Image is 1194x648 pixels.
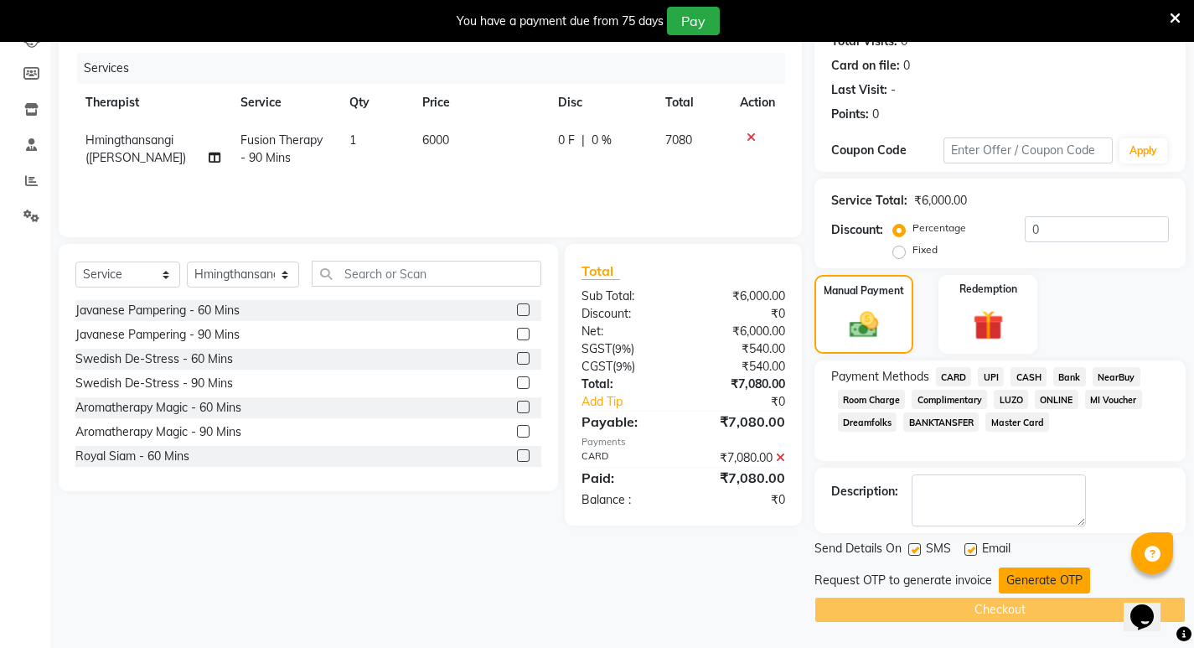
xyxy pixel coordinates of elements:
[667,7,720,35] button: Pay
[548,84,654,122] th: Disc
[891,81,896,99] div: -
[831,81,887,99] div: Last Visit:
[569,323,683,340] div: Net:
[75,423,241,441] div: Aromatherapy Magic - 90 Mins
[75,350,233,368] div: Swedish De-Stress - 60 Mins
[683,305,797,323] div: ₹0
[926,540,951,561] span: SMS
[914,192,967,210] div: ₹6,000.00
[655,84,730,122] th: Total
[75,375,233,392] div: Swedish De-Stress - 90 Mins
[1053,367,1086,386] span: Bank
[665,132,692,148] span: 7080
[240,132,323,165] span: Fusion Therapy - 90 Mins
[959,282,1017,297] label: Redemption
[569,449,683,467] div: CARD
[831,483,898,500] div: Description:
[840,308,887,342] img: _cash.svg
[903,412,979,432] span: BANKTANSFER
[831,57,900,75] div: Card on file:
[569,288,683,305] div: Sub Total:
[999,568,1090,594] button: Generate OTP
[831,192,907,210] div: Service Total:
[412,84,549,122] th: Price
[964,307,1013,345] img: _gift.svg
[912,220,966,236] label: Percentage
[615,342,631,355] span: 9%
[683,468,797,488] div: ₹7,080.00
[1011,367,1047,386] span: CASH
[581,435,785,449] div: Payments
[838,390,906,409] span: Room Charge
[912,390,987,409] span: Complimentary
[77,53,798,84] div: Services
[985,412,1049,432] span: Master Card
[581,262,620,280] span: Total
[1035,390,1078,409] span: ONLINE
[569,358,683,376] div: ( )
[982,540,1011,561] span: Email
[824,283,904,298] label: Manual Payment
[581,132,585,149] span: |
[683,323,797,340] div: ₹6,000.00
[683,491,797,509] div: ₹0
[592,132,612,149] span: 0 %
[814,540,902,561] span: Send Details On
[75,84,230,122] th: Therapist
[581,341,612,356] span: SGST
[339,84,411,122] th: Qty
[75,448,189,465] div: Royal Siam - 60 Mins
[569,468,683,488] div: Paid:
[912,242,938,257] label: Fixed
[581,359,613,374] span: CGST
[730,84,785,122] th: Action
[683,340,797,358] div: ₹540.00
[569,305,683,323] div: Discount:
[422,132,449,148] span: 6000
[683,376,797,393] div: ₹7,080.00
[569,393,702,411] a: Add Tip
[1119,138,1167,163] button: Apply
[831,368,929,386] span: Payment Methods
[75,399,241,417] div: Aromatherapy Magic - 60 Mins
[616,360,632,373] span: 9%
[831,221,883,239] div: Discount:
[75,326,240,344] div: Javanese Pampering - 90 Mins
[838,412,897,432] span: Dreamfolks
[569,412,683,432] div: Payable:
[872,106,879,123] div: 0
[978,367,1004,386] span: UPI
[1085,390,1142,409] span: MI Voucher
[349,132,356,148] span: 1
[683,412,797,432] div: ₹7,080.00
[814,572,992,589] div: Request OTP to generate invoice
[558,132,575,149] span: 0 F
[936,367,972,386] span: CARD
[1093,367,1140,386] span: NearBuy
[457,13,664,30] div: You have a payment due from 75 days
[75,302,240,319] div: Javanese Pampering - 60 Mins
[569,376,683,393] div: Total:
[943,137,1113,163] input: Enter Offer / Coupon Code
[312,261,541,287] input: Search or Scan
[85,132,186,165] span: Hmingthansangi ([PERSON_NAME])
[683,358,797,376] div: ₹540.00
[903,57,910,75] div: 0
[230,84,339,122] th: Service
[569,491,683,509] div: Balance :
[569,340,683,358] div: ( )
[831,142,943,159] div: Coupon Code
[683,288,797,305] div: ₹6,000.00
[1124,581,1177,631] iframe: chat widget
[683,449,797,467] div: ₹7,080.00
[831,106,869,123] div: Points:
[702,393,798,411] div: ₹0
[994,390,1028,409] span: LUZO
